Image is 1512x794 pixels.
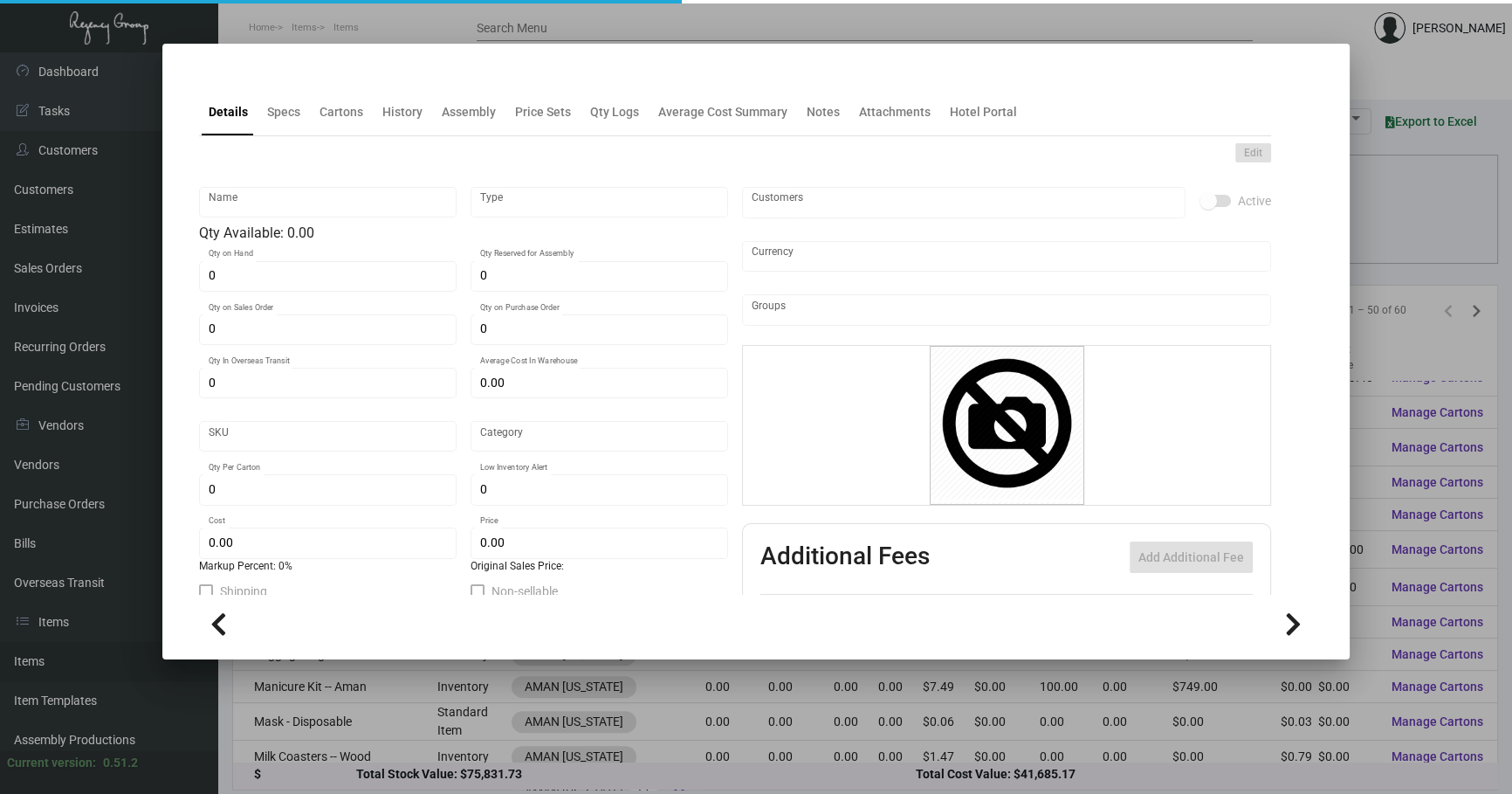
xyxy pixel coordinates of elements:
[220,581,267,602] span: Shipping
[267,103,300,121] div: Specs
[515,103,571,121] div: Price Sets
[7,754,96,772] div: Current version:
[1238,190,1271,211] span: Active
[1130,542,1253,573] button: Add Additional Fee
[209,103,248,121] div: Details
[1244,146,1262,161] span: Edit
[442,103,496,121] div: Assembly
[950,103,1017,121] div: Hotel Portal
[199,223,728,244] div: Qty Available: 0.00
[1235,143,1271,162] button: Edit
[760,542,930,573] h2: Additional Fees
[491,581,558,602] span: Non-sellable
[320,103,363,121] div: Cartons
[859,103,931,121] div: Attachments
[807,103,840,121] div: Notes
[103,754,138,772] div: 0.51.2
[658,103,787,121] div: Average Cost Summary
[1138,550,1244,564] span: Add Additional Fee
[752,196,1177,210] input: Add new..
[752,303,1262,317] input: Add new..
[590,103,639,121] div: Qty Logs
[382,103,423,121] div: History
